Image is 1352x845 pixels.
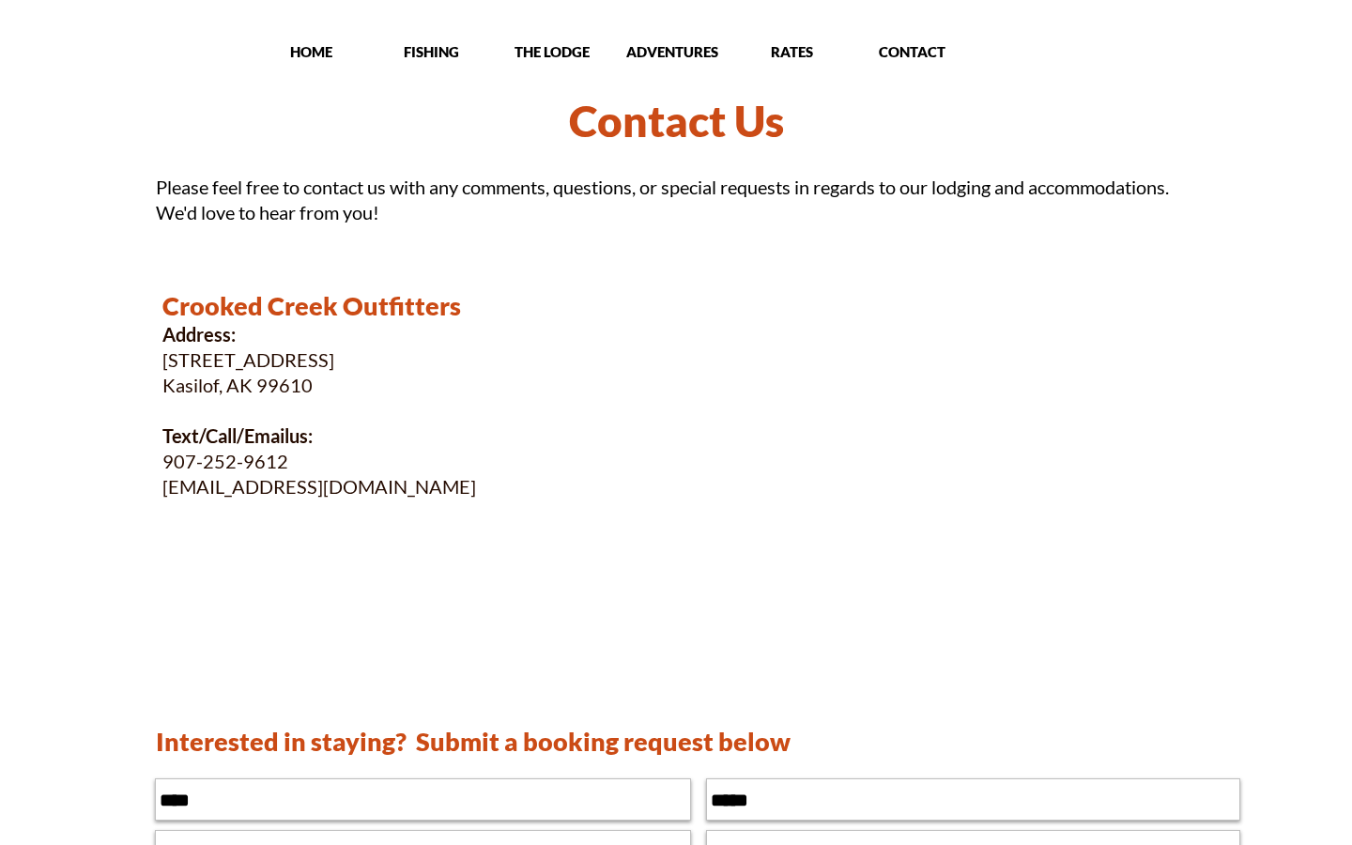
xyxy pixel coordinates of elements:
span: us: [289,424,313,447]
h1: Please feel free to contact us with any comments, questions, or special requests in regards to ou... [156,175,1196,225]
p: [EMAIL_ADDRESS][DOMAIN_NAME] [162,474,726,499]
p: [STREET_ADDRESS] [162,347,726,373]
p: ADVENTURES [613,42,730,61]
p: Kasilof, AK 99610 [162,373,726,398]
p: FISHING [373,42,490,61]
p: Contact Us [113,87,1239,155]
p: THE LODGE [493,42,610,61]
p: HOME [253,42,370,61]
h2: Interested in staying? Submit a booking request below [156,725,860,758]
p: Crooked Creek Outfitters [162,289,726,322]
p: RATES [733,42,851,61]
p: Address: [162,322,726,347]
p: Text/Call/Email [162,423,726,449]
p: 907- [162,449,726,474]
p: CONTACT [853,42,971,61]
span: 252-9612 [203,450,288,472]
